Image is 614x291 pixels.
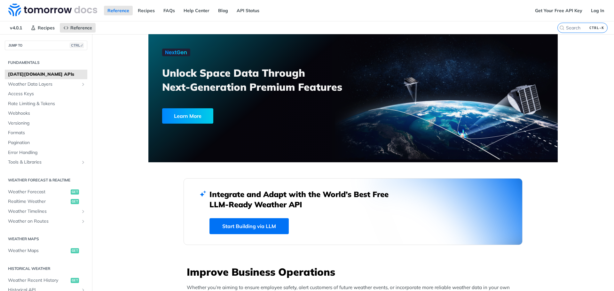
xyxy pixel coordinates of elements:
button: Show subpages for Weather Data Layers [81,82,86,87]
a: Weather Forecastget [5,187,87,197]
h2: Fundamentals [5,60,87,65]
a: API Status [233,6,263,15]
span: Tools & Libraries [8,159,79,165]
h2: Weather Forecast & realtime [5,177,87,183]
a: Pagination [5,138,87,148]
a: Reference [104,6,133,15]
kbd: CTRL-K [588,25,606,31]
h2: Integrate and Adapt with the World’s Best Free LLM-Ready Weather API [209,189,398,210]
span: Error Handling [8,149,86,156]
button: Show subpages for Weather on Routes [81,219,86,224]
h3: Unlock Space Data Through Next-Generation Premium Features [162,66,360,94]
h2: Weather Maps [5,236,87,242]
a: Error Handling [5,148,87,157]
a: Blog [215,6,232,15]
a: Recipes [27,23,58,33]
a: Versioning [5,119,87,128]
a: Start Building via LLM [209,218,289,234]
span: Realtime Weather [8,198,69,205]
span: get [71,278,79,283]
a: Learn More [162,108,320,124]
span: Reference [70,25,92,31]
a: Reference [60,23,96,33]
a: FAQs [160,6,178,15]
span: Rate Limiting & Tokens [8,101,86,107]
span: Weather Forecast [8,189,69,195]
span: Webhooks [8,110,86,117]
span: get [71,189,79,195]
a: Webhooks [5,109,87,118]
a: Weather Data LayersShow subpages for Weather Data Layers [5,80,87,89]
img: NextGen [162,49,190,56]
span: get [71,199,79,204]
a: Weather Mapsget [5,246,87,256]
button: Show subpages for Tools & Libraries [81,160,86,165]
span: Weather Recent History [8,277,69,284]
a: Log In [587,6,608,15]
a: Tools & LibrariesShow subpages for Tools & Libraries [5,157,87,167]
h3: Improve Business Operations [187,265,523,279]
a: Get Your Free API Key [531,6,586,15]
span: get [71,248,79,253]
img: Tomorrow.io Weather API Docs [8,4,97,16]
a: Recipes [134,6,158,15]
a: Formats [5,128,87,138]
a: [DATE][DOMAIN_NAME] APIs [5,70,87,79]
span: Weather Timelines [8,208,79,215]
a: Weather Recent Historyget [5,276,87,285]
button: JUMP TOCTRL-/ [5,41,87,50]
span: Versioning [8,120,86,126]
a: Weather TimelinesShow subpages for Weather Timelines [5,207,87,216]
span: Weather Maps [8,248,69,254]
span: [DATE][DOMAIN_NAME] APIs [8,71,86,78]
a: Realtime Weatherget [5,197,87,206]
svg: Search [559,25,564,30]
a: Weather on RoutesShow subpages for Weather on Routes [5,217,87,226]
span: v4.0.1 [6,23,26,33]
span: Weather on Routes [8,218,79,225]
a: Access Keys [5,89,87,99]
div: Learn More [162,108,213,124]
span: Access Keys [8,91,86,97]
span: Weather Data Layers [8,81,79,88]
span: CTRL-/ [70,43,84,48]
a: Rate Limiting & Tokens [5,99,87,109]
button: Show subpages for Weather Timelines [81,209,86,214]
span: Pagination [8,140,86,146]
span: Formats [8,130,86,136]
span: Recipes [38,25,55,31]
a: Help Center [180,6,213,15]
h2: Historical Weather [5,266,87,272]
